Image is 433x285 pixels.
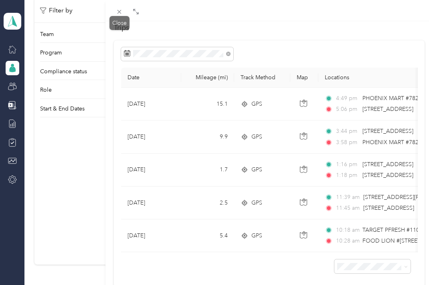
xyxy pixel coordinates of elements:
td: 9.9 [181,120,234,153]
td: [DATE] [121,154,181,187]
span: 1:16 pm [336,160,359,169]
span: 5:06 pm [336,105,359,114]
span: [STREET_ADDRESS] [362,172,413,179]
span: [STREET_ADDRESS] [362,161,413,168]
span: [STREET_ADDRESS] [362,106,413,112]
iframe: Everlance-gr Chat Button Frame [388,240,433,285]
span: GPS [251,231,262,240]
span: [STREET_ADDRESS] [363,205,414,211]
span: GPS [251,199,262,207]
span: [STREET_ADDRESS] [362,128,413,134]
span: 11:39 am [336,193,360,202]
span: 3:44 pm [336,127,359,136]
th: Track Method [234,68,290,88]
th: Map [290,68,318,88]
td: [DATE] [121,120,181,153]
span: GPS [251,165,262,174]
span: 1:18 pm [336,171,359,180]
th: Mileage (mi) [181,68,234,88]
span: 4:49 pm [336,94,359,103]
td: 1.7 [181,154,234,187]
span: 11:45 am [336,204,360,213]
span: GPS [251,100,262,108]
th: Date [121,68,181,88]
span: 10:18 am [336,226,359,235]
span: 10:28 am [336,237,359,245]
span: 3:58 pm [336,138,359,147]
td: [DATE] [121,187,181,219]
td: 2.5 [181,187,234,219]
td: [DATE] [121,88,181,120]
h2: Trips [114,22,425,33]
div: Close [109,16,129,30]
span: GPS [251,132,262,141]
td: [DATE] [121,219,181,252]
td: 5.4 [181,219,234,252]
td: 15.1 [181,88,234,120]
